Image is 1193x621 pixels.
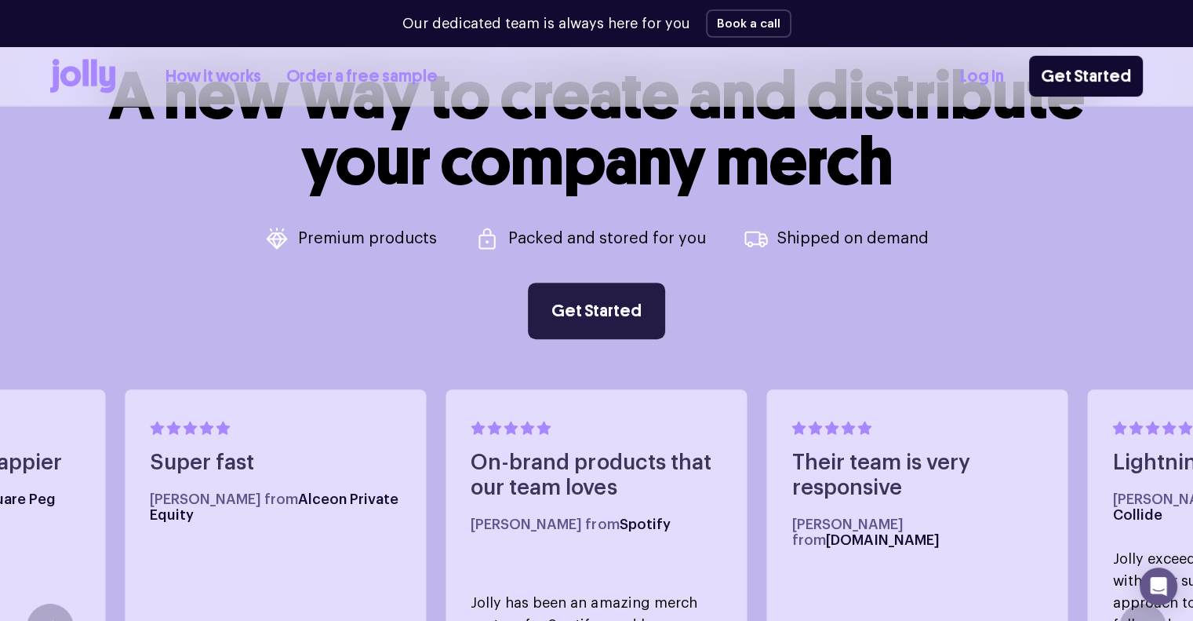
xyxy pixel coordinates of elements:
[619,517,670,532] span: Spotify
[960,64,1004,89] a: Log In
[1029,56,1143,97] a: Get Started
[150,491,401,523] h5: [PERSON_NAME] from
[109,63,1085,195] h1: A new way to create and distribute your company merch
[706,9,791,38] button: Book a call
[286,64,438,89] a: Order a free sample
[777,231,929,247] p: Shipped on demand
[791,517,1042,548] h5: [PERSON_NAME] from
[508,231,706,247] p: Packed and stored for you
[298,231,437,247] p: Premium products
[791,451,1042,501] h4: Their team is very responsive
[165,64,261,89] a: How it works
[150,492,398,522] span: Alceon Private Equity
[150,451,401,476] h4: Super fast
[528,283,665,339] a: Get Started
[471,451,722,501] h4: On-brand products that our team loves
[471,517,722,532] h5: [PERSON_NAME] from
[402,13,690,35] p: Our dedicated team is always here for you
[825,533,939,547] span: [DOMAIN_NAME]
[1140,568,1177,605] div: Open Intercom Messenger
